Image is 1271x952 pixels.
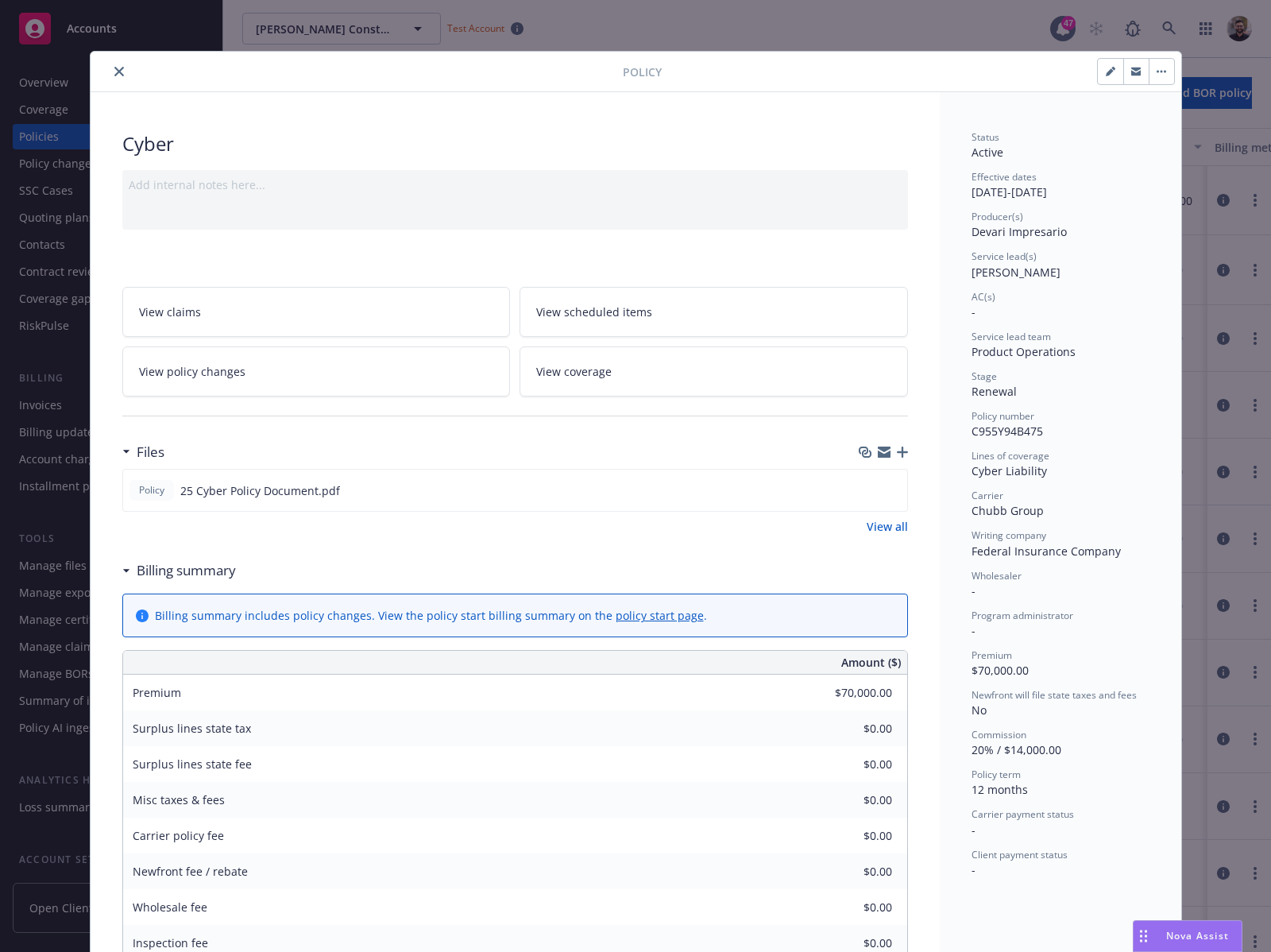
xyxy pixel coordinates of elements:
[972,728,1026,741] span: Commission
[972,170,1149,200] div: [DATE] - [DATE]
[972,130,999,144] span: Status
[972,822,975,838] span: -
[972,489,1003,502] span: Carrier
[972,370,997,383] span: Stage
[972,424,1043,439] span: C955Y94B475
[841,654,901,671] span: Amount ($)
[972,265,1060,280] span: [PERSON_NAME]
[155,607,707,624] div: Billing summary includes policy changes. View the policy start billing summary on the .
[180,482,340,499] span: 25 Cyber Policy Document.pdf
[972,290,995,304] span: AC(s)
[972,807,1074,821] span: Carrier payment status
[122,130,908,157] div: Cyber
[1133,920,1242,952] button: Nova Assist
[972,503,1044,518] span: Chubb Group
[972,304,975,319] span: -
[798,753,902,776] input: 0.00
[520,287,908,337] a: View scheduled items
[137,442,164,462] h3: Files
[616,608,704,623] a: policy start page
[972,609,1073,622] span: Program administrator
[972,224,1067,239] span: Devari Impresario
[887,482,901,499] button: preview file
[137,560,236,581] h3: Billing summary
[798,681,902,705] input: 0.00
[133,828,224,843] span: Carrier policy fee
[867,518,908,535] a: View all
[110,62,129,81] button: close
[972,768,1021,781] span: Policy term
[972,384,1017,399] span: Renewal
[972,449,1049,462] span: Lines of coverage
[972,782,1028,797] span: 12 months
[122,560,236,581] div: Billing summary
[972,648,1012,662] span: Premium
[972,702,987,718] span: No
[1134,921,1153,951] div: Drag to move
[139,304,201,320] span: View claims
[972,862,975,877] span: -
[520,346,908,397] a: View coverage
[536,363,612,380] span: View coverage
[798,896,902,919] input: 0.00
[133,757,252,772] span: Surplus lines state fee
[129,176,902,193] div: Add internal notes here...
[1166,929,1229,942] span: Nova Assist
[972,663,1029,678] span: $70,000.00
[972,623,975,638] span: -
[536,304,652,320] span: View scheduled items
[972,210,1023,223] span: Producer(s)
[139,363,245,380] span: View policy changes
[972,409,1034,423] span: Policy number
[133,721,251,736] span: Surplus lines state tax
[798,788,902,812] input: 0.00
[972,170,1037,184] span: Effective dates
[972,544,1121,559] span: Federal Insurance Company
[972,583,975,598] span: -
[798,717,902,741] input: 0.00
[136,483,168,497] span: Policy
[972,848,1068,861] span: Client payment status
[972,250,1037,263] span: Service lead(s)
[133,864,248,879] span: Newfront fee / rebate
[122,346,511,397] a: View policy changes
[623,64,662,80] span: Policy
[861,482,874,499] button: download file
[972,344,1076,359] span: Product Operations
[972,688,1137,702] span: Newfront will file state taxes and fees
[133,900,207,915] span: Wholesale fee
[122,442,164,462] div: Files
[972,569,1022,582] span: Wholesaler
[972,742,1061,757] span: 20% / $14,000.00
[972,528,1046,542] span: Writing company
[133,935,208,950] span: Inspection fee
[133,792,225,807] span: Misc taxes & fees
[972,145,1003,160] span: Active
[122,287,511,337] a: View claims
[972,463,1047,478] span: Cyber Liability
[133,685,181,700] span: Premium
[798,824,902,848] input: 0.00
[972,330,1051,343] span: Service lead team
[798,860,902,884] input: 0.00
